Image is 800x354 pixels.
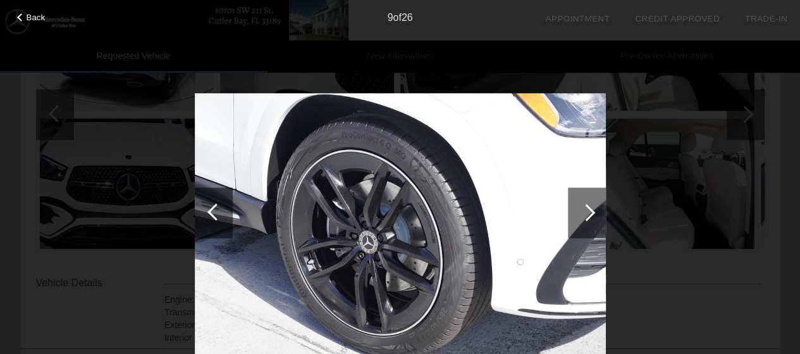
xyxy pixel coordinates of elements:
[402,12,413,23] span: 26
[387,12,393,23] span: 9
[745,14,787,23] a: Trade-In
[27,13,46,22] span: Back
[635,14,720,23] a: Credit Approved
[545,14,610,23] a: Appointment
